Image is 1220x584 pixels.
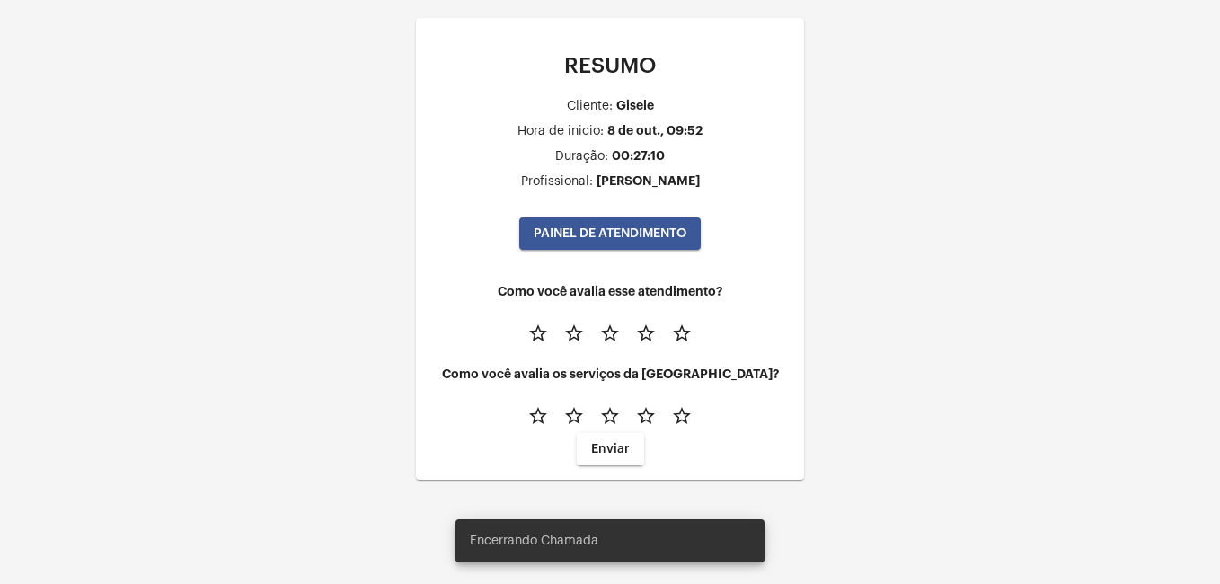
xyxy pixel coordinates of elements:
mat-icon: star_border [671,323,693,344]
mat-icon: star_border [635,323,657,344]
span: PAINEL DE ATENDIMENTO [534,227,686,240]
mat-icon: star_border [599,323,621,344]
button: PAINEL DE ATENDIMENTO [519,217,701,250]
div: Gisele [616,99,654,112]
span: Encerrando Chamada [470,532,598,550]
mat-icon: star_border [563,323,585,344]
div: Cliente: [567,100,613,113]
h4: Como você avalia os serviços da [GEOGRAPHIC_DATA]? [430,367,790,381]
span: Enviar [591,443,630,456]
mat-icon: star_border [563,405,585,427]
div: Profissional: [521,175,593,189]
p: RESUMO [430,54,790,77]
mat-icon: star_border [671,405,693,427]
mat-icon: star_border [599,405,621,427]
mat-icon: star_border [527,323,549,344]
mat-icon: star_border [635,405,657,427]
mat-icon: star_border [527,405,549,427]
h4: Como você avalia esse atendimento? [430,285,790,298]
div: [PERSON_NAME] [597,174,700,188]
button: Enviar [577,433,644,465]
div: 00:27:10 [612,149,665,163]
div: 8 de out., 09:52 [607,124,703,137]
div: Duração: [555,150,608,164]
div: Hora de inicio: [517,125,604,138]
